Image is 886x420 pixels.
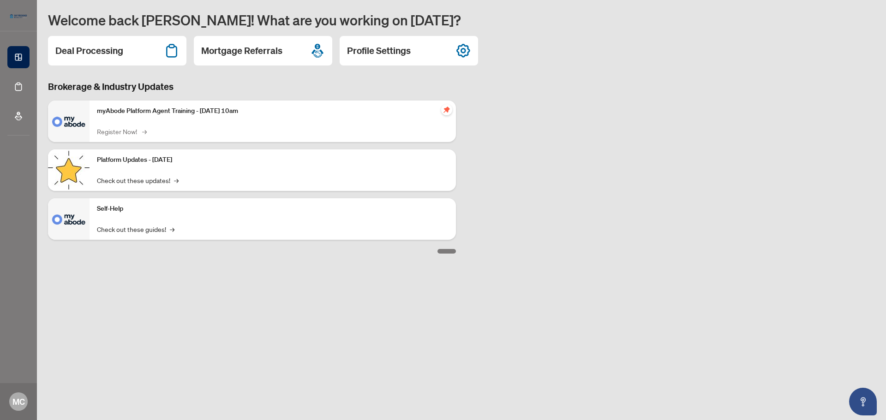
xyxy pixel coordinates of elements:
span: → [174,175,179,185]
a: Register Now!→ [97,126,145,136]
p: Platform Updates - [DATE] [97,155,449,165]
span: pushpin [441,104,452,115]
span: → [142,126,147,136]
a: Check out these guides!→ [97,224,174,234]
p: myAbode Platform Agent Training - [DATE] 10am [97,106,449,116]
p: Self-Help [97,204,449,214]
img: myAbode Platform Agent Training - October 1, 2025 @ 10am [48,101,90,142]
h2: Deal Processing [55,44,123,57]
h1: Welcome back [PERSON_NAME]! What are you working on [DATE]? [48,11,875,29]
h2: Profile Settings [347,44,411,57]
img: logo [7,12,30,21]
h2: Mortgage Referrals [201,44,282,57]
img: Platform Updates - September 16, 2025 [48,149,90,191]
h3: Brokerage & Industry Updates [48,80,456,93]
a: Check out these updates!→ [97,175,179,185]
img: Self-Help [48,198,90,240]
button: Open asap [849,388,877,415]
span: → [170,224,174,234]
span: MC [12,395,25,408]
